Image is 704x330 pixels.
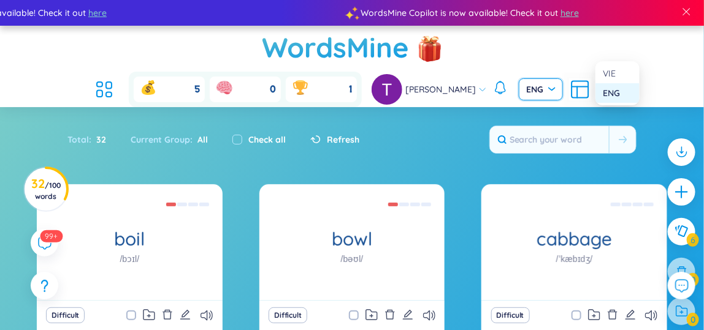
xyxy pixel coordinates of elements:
[491,307,530,323] button: Difficult
[259,228,445,250] h1: bowl
[46,307,85,323] button: Difficult
[270,83,276,96] span: 0
[91,133,106,146] span: 32
[194,83,200,96] span: 5
[595,83,640,103] div: ENG
[603,86,632,100] div: ENG
[526,83,556,96] span: ENG
[67,127,118,152] div: Total :
[269,307,307,323] button: Difficult
[674,184,689,200] span: plus
[162,307,173,324] button: delete
[327,133,359,146] span: Refresh
[37,228,223,250] h1: boil
[248,133,286,146] label: Check all
[418,29,442,66] img: flashSalesIcon.a7f4f837.png
[561,6,579,20] span: here
[595,64,640,83] div: VIE
[372,74,402,105] img: avatar
[40,230,63,242] sup: 590
[35,181,61,201] span: / 100 words
[372,74,405,105] a: avatar
[405,83,476,96] span: [PERSON_NAME]
[118,127,220,152] div: Current Group :
[88,6,107,20] span: here
[625,309,636,320] span: edit
[341,252,364,266] h1: /bəʊl/
[607,307,618,324] button: delete
[625,307,636,324] button: edit
[402,309,413,320] span: edit
[162,309,173,320] span: delete
[556,252,593,266] h1: /ˈkæbɪdʒ/
[120,252,139,266] h1: /bɔɪl/
[490,126,609,153] input: Search your word
[603,67,632,80] div: VIE
[180,307,191,324] button: edit
[607,309,618,320] span: delete
[385,309,396,320] span: delete
[349,83,352,96] span: 1
[262,26,410,69] a: WordsMine
[193,134,208,145] span: All
[31,179,61,201] h3: 32
[385,307,396,324] button: delete
[402,307,413,324] button: edit
[180,309,191,320] span: edit
[481,228,667,250] h1: cabbage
